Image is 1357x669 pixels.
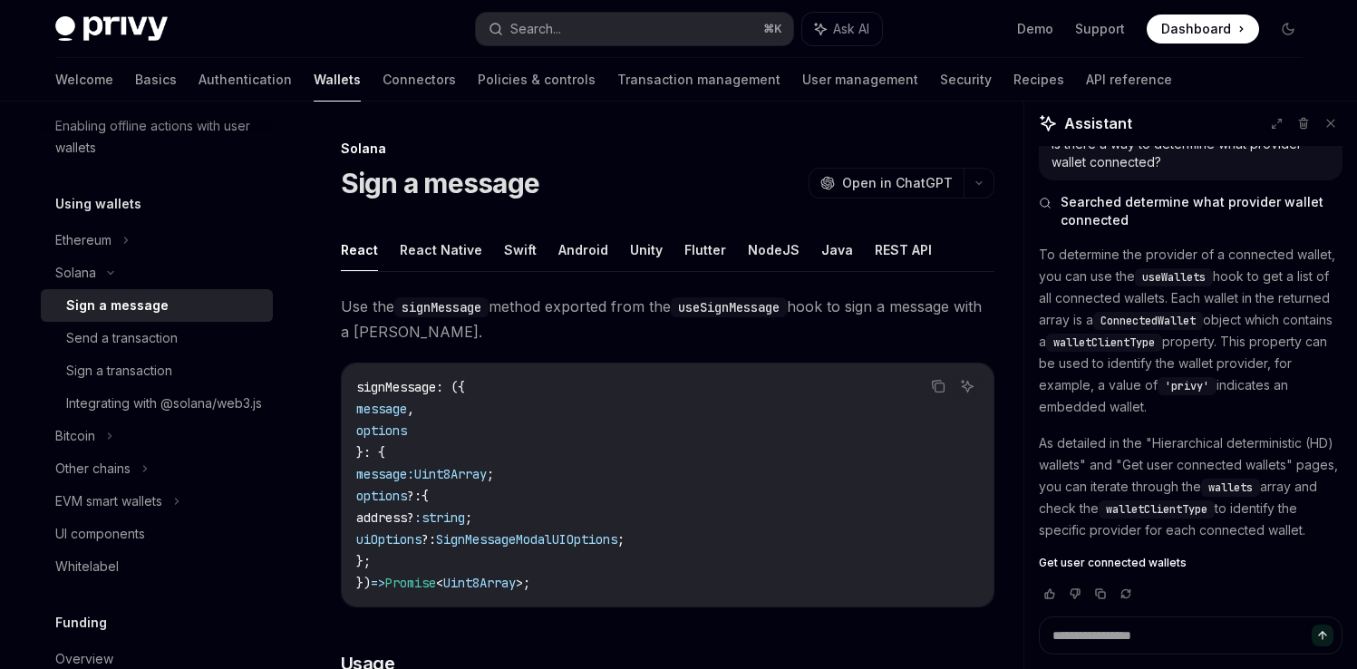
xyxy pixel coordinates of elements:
span: Assistant [1064,112,1132,134]
div: is there a way to determine what provider wallet connected? [1052,135,1330,171]
span: ConnectedWallet [1100,314,1196,328]
a: Connectors [383,58,456,102]
button: Search...⌘K [476,13,793,45]
div: Solana [341,140,994,158]
span: wallets [1208,480,1253,495]
p: To determine the provider of a connected wallet, you can use the hook to get a list of all connec... [1039,244,1342,418]
div: Sign a transaction [66,360,172,382]
button: Copy the contents from the code block [926,374,950,398]
span: message: [356,466,414,482]
span: address? [356,509,414,526]
a: Enabling offline actions with user wallets [41,110,273,164]
span: walletClientType [1053,335,1155,350]
button: Flutter [684,228,726,271]
a: UI components [41,518,273,550]
button: Open in ChatGPT [809,168,964,199]
span: message [356,401,407,417]
span: < [436,575,443,591]
button: Unity [630,228,663,271]
a: Policies & controls [478,58,596,102]
button: REST API [875,228,932,271]
span: Use the method exported from the hook to sign a message with a [PERSON_NAME]. [341,294,994,344]
h1: Sign a message [341,167,540,199]
div: Enabling offline actions with user wallets [55,115,262,159]
a: Wallets [314,58,361,102]
p: As detailed in the "Hierarchical deterministic (HD) wallets" and "Get user connected wallets" pag... [1039,432,1342,541]
button: React [341,228,378,271]
div: Ethereum [55,229,111,251]
span: Uint8Array [443,575,516,591]
a: API reference [1086,58,1172,102]
div: Other chains [55,458,131,480]
button: Ask AI [955,374,979,398]
div: Search... [510,18,561,40]
span: string [422,509,465,526]
button: Java [821,228,853,271]
span: uiOptions [356,531,422,548]
span: { [422,488,429,504]
div: EVM smart wallets [55,490,162,512]
div: Solana [55,262,96,284]
div: Send a transaction [66,327,178,349]
code: useSignMessage [671,297,787,317]
span: : ({ [436,379,465,395]
button: Searched determine what provider wallet connected [1039,193,1342,229]
span: }) [356,575,371,591]
span: Get user connected wallets [1039,556,1187,570]
a: Dashboard [1147,15,1259,44]
span: ?: [422,531,436,548]
span: ; [487,466,494,482]
span: ⌘ K [763,22,782,36]
button: NodeJS [748,228,800,271]
button: Swift [504,228,537,271]
img: dark logo [55,16,168,42]
div: Integrating with @solana/web3.js [66,393,262,414]
div: Bitcoin [55,425,95,447]
a: User management [802,58,918,102]
span: ; [465,509,472,526]
span: ?: [407,488,422,504]
span: signMessage [356,379,436,395]
a: Recipes [1013,58,1064,102]
span: => [371,575,385,591]
a: Integrating with @solana/web3.js [41,387,273,420]
span: : [414,509,422,526]
span: SignMessageModalUIOptions [436,531,617,548]
span: ; [523,575,530,591]
a: Get user connected wallets [1039,556,1342,570]
span: ; [617,531,625,548]
a: Send a transaction [41,322,273,354]
a: Basics [135,58,177,102]
a: Security [940,58,992,102]
a: Sign a message [41,289,273,322]
span: }; [356,553,371,569]
button: Toggle dark mode [1274,15,1303,44]
h5: Using wallets [55,193,141,215]
code: signMessage [394,297,489,317]
span: Open in ChatGPT [842,174,953,192]
span: options [356,422,407,439]
a: Demo [1017,20,1053,38]
button: React Native [400,228,482,271]
div: Whitelabel [55,556,119,577]
span: 'privy' [1165,379,1209,393]
a: Authentication [199,58,292,102]
span: walletClientType [1106,502,1207,517]
a: Transaction management [617,58,780,102]
span: Uint8Array [414,466,487,482]
a: Whitelabel [41,550,273,583]
div: Sign a message [66,295,169,316]
span: Dashboard [1161,20,1231,38]
span: useWallets [1142,270,1206,285]
a: Sign a transaction [41,354,273,387]
button: Ask AI [802,13,882,45]
button: Android [558,228,608,271]
span: Searched determine what provider wallet connected [1061,193,1342,229]
span: }: { [356,444,385,461]
button: Send message [1312,625,1333,646]
span: , [407,401,414,417]
span: options [356,488,407,504]
h5: Funding [55,612,107,634]
span: > [516,575,523,591]
a: Support [1075,20,1125,38]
